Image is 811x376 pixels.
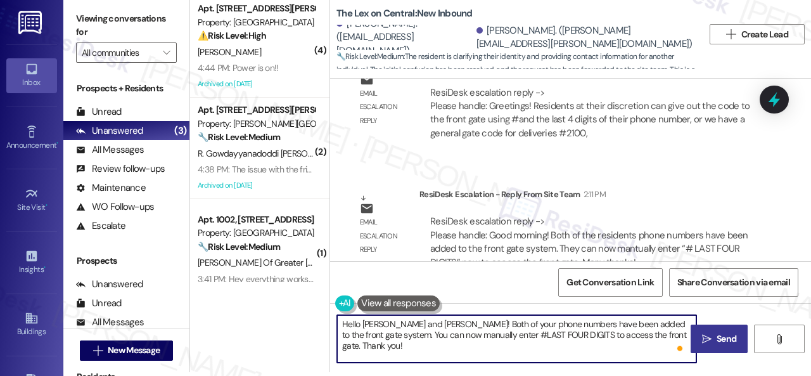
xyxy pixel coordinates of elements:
[6,183,57,217] a: Site Visit •
[198,117,315,131] div: Property: [PERSON_NAME][GEOGRAPHIC_DATA]
[76,9,177,42] label: Viewing conversations for
[360,216,409,256] div: Email escalation reply
[726,29,736,39] i: 
[580,188,606,201] div: 2:11 PM
[6,58,57,93] a: Inbox
[669,268,798,297] button: Share Conversation via email
[6,308,57,342] a: Buildings
[198,148,347,159] span: R. Gowdayyanadoddi [PERSON_NAME]
[691,325,748,353] button: Send
[76,143,144,157] div: All Messages
[198,241,280,252] strong: 🔧 Risk Level: Medium
[198,213,315,226] div: Apt. 1002, [STREET_ADDRESS]
[558,268,662,297] button: Get Conversation Link
[76,105,122,119] div: Unread
[6,245,57,280] a: Insights •
[430,86,750,139] div: ResiDesk escalation reply -> Please handle: Greetings! Residents at their discretion can give out...
[476,24,694,51] div: [PERSON_NAME]. ([PERSON_NAME][EMAIL_ADDRESS][PERSON_NAME][DOMAIN_NAME])
[198,30,266,41] strong: ⚠️ Risk Level: High
[46,201,48,210] span: •
[76,278,143,291] div: Unanswered
[108,344,160,357] span: New Message
[80,340,174,361] button: New Message
[63,82,189,95] div: Prospects + Residents
[198,46,261,58] span: [PERSON_NAME]
[76,200,154,214] div: WO Follow-ups
[336,7,473,20] b: The Lex on Central: New Inbound
[198,62,279,74] div: 4:44 PM: Power is on!!
[198,2,315,15] div: Apt. [STREET_ADDRESS][PERSON_NAME]
[44,263,46,272] span: •
[566,276,654,289] span: Get Conversation Link
[18,11,44,34] img: ResiDesk Logo
[163,48,170,58] i: 
[76,297,122,310] div: Unread
[56,139,58,148] span: •
[76,124,143,138] div: Unanswered
[63,254,189,268] div: Prospects
[76,181,146,195] div: Maintenance
[360,87,409,127] div: Email escalation reply
[198,226,315,240] div: Property: [GEOGRAPHIC_DATA]
[677,276,790,289] span: Share Conversation via email
[430,215,748,268] div: ResiDesk escalation reply -> Please handle: Good morning! Both of the residents phone numbers hav...
[717,332,736,346] span: Send
[198,103,315,117] div: Apt. [STREET_ADDRESS][PERSON_NAME]
[774,334,784,344] i: 
[419,188,763,205] div: ResiDesk Escalation - Reply From Site Team
[198,131,280,143] strong: 🔧 Risk Level: Medium
[196,76,316,92] div: Archived on [DATE]
[702,334,712,344] i: 
[741,28,788,41] span: Create Lead
[198,257,428,268] span: [PERSON_NAME] Of Greater [US_STATE][GEOGRAPHIC_DATA]
[196,178,316,193] div: Archived on [DATE]
[171,121,189,141] div: (3)
[82,42,156,63] input: All communities
[336,51,404,62] strong: 🔧 Risk Level: Medium
[337,315,696,363] textarea: To enrich screen reader interactions, please activate Accessibility in Grammarly extension settings
[198,16,315,29] div: Property: [GEOGRAPHIC_DATA]
[76,219,125,233] div: Escalate
[93,346,103,356] i: 
[76,162,165,176] div: Review follow-ups
[336,50,703,91] span: : The resident is clarifying their identity and providing contact information for another individ...
[76,316,144,329] div: All Messages
[198,164,610,175] div: 4:38 PM: The issue with the fridge could be the filter from which water keeps dropping. It's long...
[336,17,473,58] div: [PERSON_NAME]. ([EMAIL_ADDRESS][DOMAIN_NAME])
[710,24,805,44] button: Create Lead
